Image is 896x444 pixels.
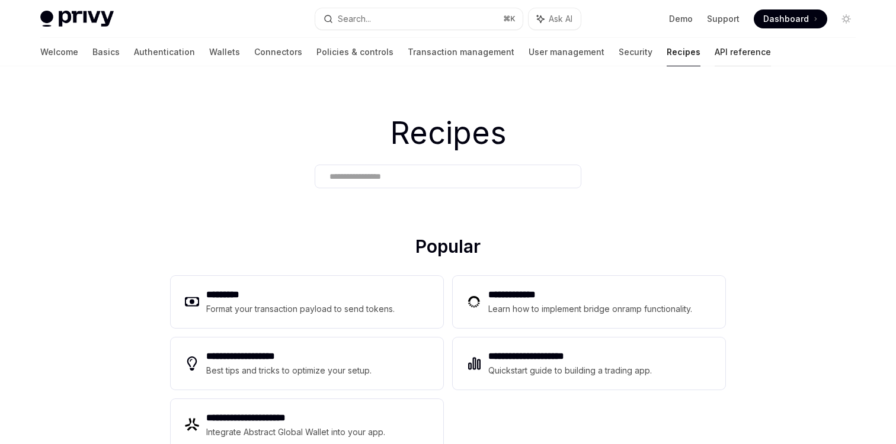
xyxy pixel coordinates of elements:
a: Transaction management [408,38,514,66]
a: Wallets [209,38,240,66]
div: Best tips and tricks to optimize your setup. [206,363,373,378]
a: Support [707,13,740,25]
h2: Popular [171,236,725,262]
a: API reference [715,38,771,66]
div: Search... [338,12,371,26]
a: Demo [669,13,693,25]
div: Integrate Abstract Global Wallet into your app. [206,425,386,439]
div: Quickstart guide to building a trading app. [488,363,652,378]
a: Dashboard [754,9,827,28]
button: Search...⌘K [315,8,523,30]
a: Basics [92,38,120,66]
a: User management [529,38,604,66]
span: Dashboard [763,13,809,25]
a: Recipes [667,38,700,66]
button: Toggle dark mode [837,9,856,28]
button: Ask AI [529,8,581,30]
span: Ask AI [549,13,572,25]
a: Authentication [134,38,195,66]
div: Format your transaction payload to send tokens. [206,302,395,316]
div: Learn how to implement bridge onramp functionality. [488,302,696,316]
a: Welcome [40,38,78,66]
a: Security [619,38,652,66]
a: **** **** ***Learn how to implement bridge onramp functionality. [453,276,725,328]
a: **** ****Format your transaction payload to send tokens. [171,276,443,328]
span: ⌘ K [503,14,516,24]
a: Connectors [254,38,302,66]
img: light logo [40,11,114,27]
a: Policies & controls [316,38,393,66]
